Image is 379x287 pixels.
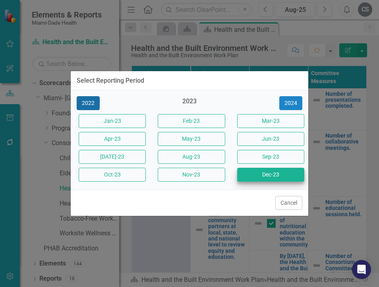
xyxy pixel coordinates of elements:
div: Open Intercom Messenger [352,260,371,279]
button: 2022 [77,96,100,110]
button: Feb-23 [158,114,225,128]
button: Oct-23 [79,168,146,182]
div: 2023 [156,97,223,110]
button: Dec-23 [237,168,304,182]
button: Cancel [275,196,302,210]
button: Sep-23 [237,150,304,164]
button: Aug-23 [158,150,225,164]
button: Mar-23 [237,114,304,128]
button: Apr-23 [79,132,146,146]
div: Select Reporting Period [77,77,144,84]
button: Nov-23 [158,168,225,182]
button: 2024 [279,96,302,110]
button: Jun-23 [237,132,304,146]
button: [DATE]-23 [79,150,146,164]
button: May-23 [158,132,225,146]
button: Jan-23 [79,114,146,128]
